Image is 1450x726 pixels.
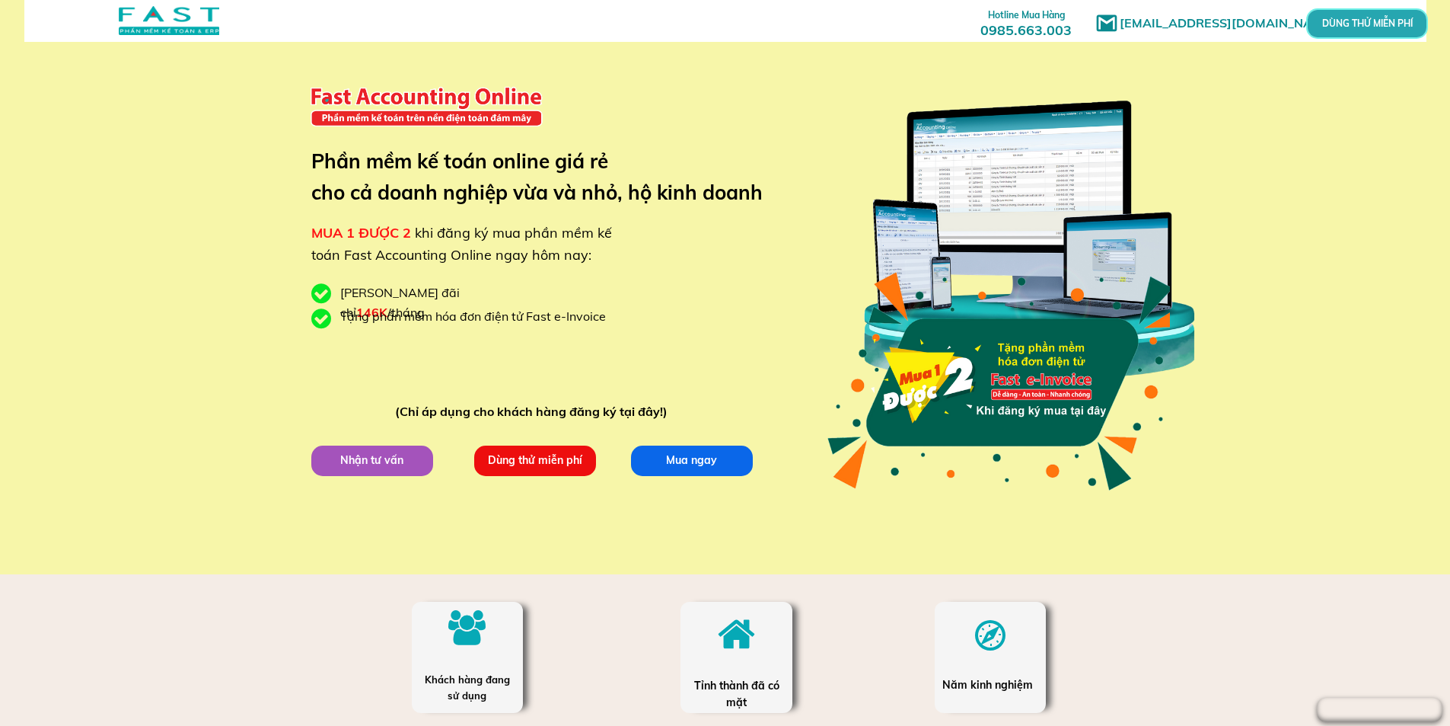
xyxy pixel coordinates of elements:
h3: 0985.663.003 [964,5,1088,38]
span: Hotline Mua Hàng [988,9,1065,21]
p: Dùng thử miễn phí [474,446,596,476]
p: Nhận tư vấn [311,446,433,476]
p: Mua ngay [631,446,753,476]
div: (Chỉ áp dụng cho khách hàng đăng ký tại đây!) [395,402,674,422]
span: 146K [356,305,387,320]
h3: Phần mềm kế toán online giá rẻ cho cả doanh nghiệp vừa và nhỏ, hộ kinh doanh [311,146,786,209]
span: MUA 1 ĐƯỢC 2 [311,224,411,241]
div: Tỉnh thành đã có mặt [693,677,781,712]
div: [PERSON_NAME] đãi chỉ /tháng [340,283,538,322]
span: khi đăng ký mua phần mềm kế toán Fast Accounting Online ngay hôm nay: [311,224,612,264]
div: Tặng phần mềm hóa đơn điện tử Fast e-Invoice [340,307,617,327]
div: Năm kinh nghiệm [942,676,1037,693]
h1: [EMAIL_ADDRESS][DOMAIN_NAME] [1120,14,1344,34]
div: Khách hàng đang sử dụng [419,672,515,704]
